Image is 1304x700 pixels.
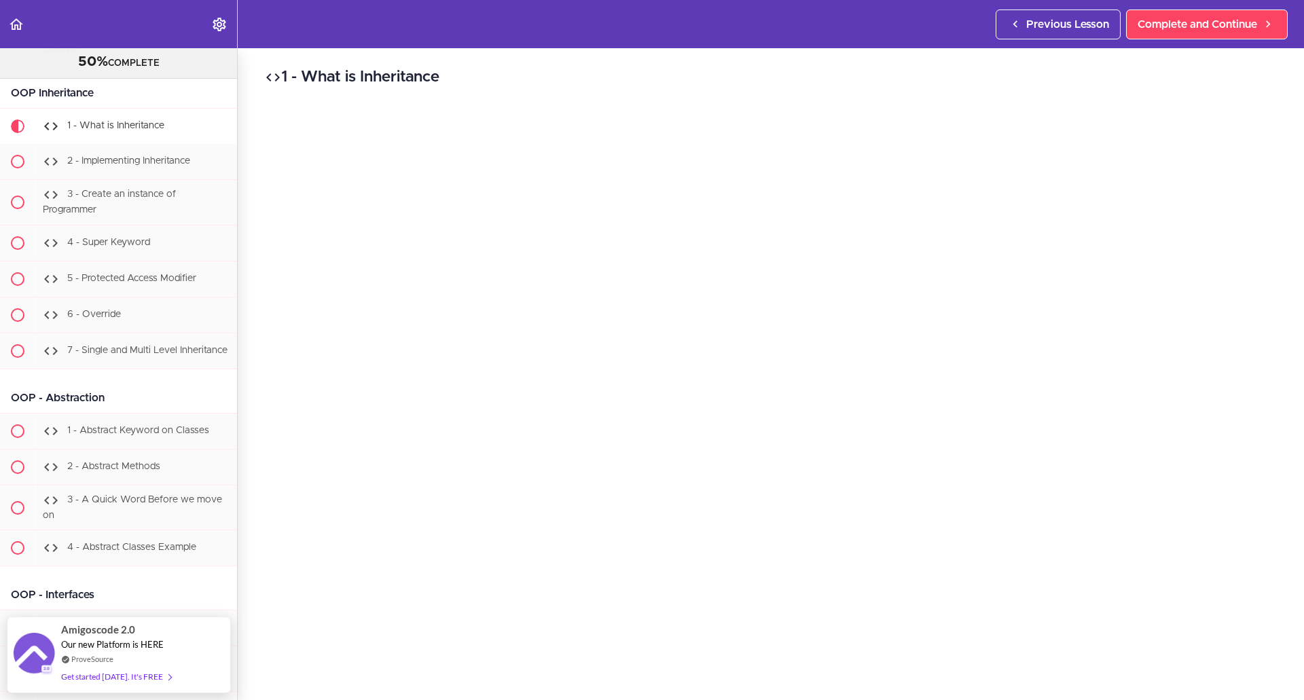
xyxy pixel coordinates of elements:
div: Get started [DATE]. It's FREE [61,669,171,684]
div: COMPLETE [17,54,220,71]
h2: 1 - What is Inheritance [265,66,1277,89]
span: Amigoscode 2.0 [61,622,135,638]
span: Our new Platform is HERE [61,639,164,650]
a: Complete and Continue [1126,10,1288,39]
span: 3 - Create an instance of Programmer [43,189,176,215]
span: 7 - Single and Multi Level Inheritance [67,346,228,355]
span: 4 - Super Keyword [67,238,150,247]
a: Previous Lesson [996,10,1121,39]
a: ProveSource [71,653,113,665]
span: 4 - Abstract Classes Example [67,543,196,553]
span: 1 - What is Inheritance [67,121,164,130]
span: Previous Lesson [1026,16,1109,33]
span: 5 - Protected Access Modifier [67,274,196,283]
span: 2 - Implementing Inheritance [67,156,190,166]
span: 50% [78,55,108,69]
span: Complete and Continue [1138,16,1257,33]
span: 1 - Abstract Keyword on Classes [67,426,209,435]
svg: Settings Menu [211,16,228,33]
svg: Back to course curriculum [8,16,24,33]
span: 6 - Override [67,310,121,319]
span: 3 - A Quick Word Before we move on [43,495,222,520]
span: 2 - Abstract Methods [67,462,160,471]
img: provesource social proof notification image [14,633,54,677]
